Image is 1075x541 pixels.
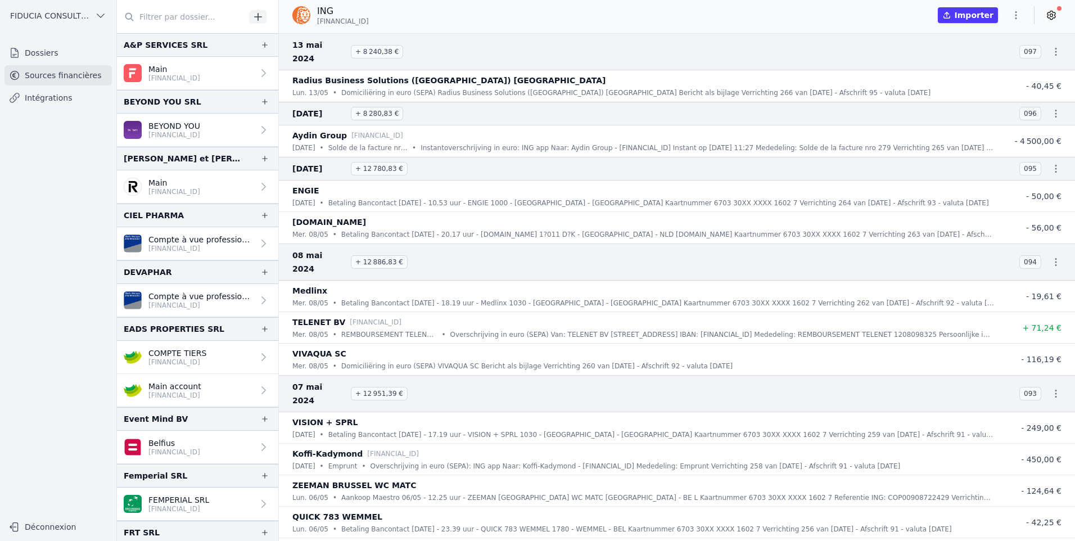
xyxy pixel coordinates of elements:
[292,162,346,175] span: [DATE]
[292,429,315,440] p: [DATE]
[341,524,952,535] p: Betaling Bancontact [DATE] - 23.39 uur - QUICK 783 WEMMEL 1780 - WEMMEL - BEL Kaartnummer 6703 30...
[292,315,345,329] p: TELENET BV
[148,74,200,83] p: [FINANCIAL_ID]
[117,227,278,260] a: Compte à vue professionnel [FINANCIAL_ID]
[117,488,278,521] a: FEMPERIAL SRL [FINANCIAL_ID]
[292,129,347,142] p: Aydin Group
[292,297,328,309] p: mer. 08/05
[124,209,184,222] div: CIEL PHARMA
[292,6,310,24] img: ing.png
[117,7,245,27] input: Filtrer par dossier...
[317,4,369,18] p: ING
[1019,255,1041,269] span: 094
[421,142,994,154] p: Instantoverschrijving in euro: ING app Naar: Aydin Group - [FINANCIAL_ID] Instant op [DATE] 11:27...
[124,178,142,196] img: revolut.png
[148,504,209,513] p: [FINANCIAL_ID]
[124,438,142,456] img: belfius-1.png
[148,64,200,75] p: Main
[320,461,324,472] div: •
[333,524,337,535] div: •
[124,235,142,253] img: VAN_BREDA_JVBABE22XXX.png
[1019,45,1041,58] span: 097
[367,448,419,459] p: [FINANCIAL_ID]
[292,360,328,372] p: mer. 08/05
[371,461,901,472] p: Overschrijving in euro (SEPA): ING app Naar: Koffi-Kadymond - [FINANCIAL_ID] Mededeling: Emprunt ...
[351,130,403,141] p: [FINANCIAL_ID]
[328,142,408,154] p: Solde de la facture nro 279
[351,255,408,269] span: + 12 886,83 €
[124,495,142,513] img: BNP_BE_BUSINESS_GEBABEBB.png
[320,429,324,440] div: •
[1026,192,1062,201] span: - 50,00 €
[351,162,408,175] span: + 12 780,83 €
[124,64,142,82] img: FINOM_SOBKDEBB.png
[341,229,994,240] p: Betaling Bancontact [DATE] - 20.17 uur - [DOMAIN_NAME] 1?011 D?K - [GEOGRAPHIC_DATA] - NLD [DOMAI...
[117,341,278,374] a: COMPTE TIERS [FINANCIAL_ID]
[292,197,315,209] p: [DATE]
[1021,486,1062,495] span: - 124,64 €
[4,43,112,63] a: Dossiers
[333,360,337,372] div: •
[1022,323,1062,332] span: + 71,24 €
[441,329,445,340] div: •
[124,412,188,426] div: Event Mind BV
[292,229,328,240] p: mer. 08/05
[4,88,112,108] a: Intégrations
[1021,423,1062,432] span: - 249,00 €
[124,348,142,366] img: crelan.png
[148,120,200,132] p: BEYOND YOU
[292,416,358,429] p: VISION + SPRL
[1021,355,1062,364] span: - 116,19 €
[1019,107,1041,120] span: 096
[117,431,278,464] a: Belfius [FINANCIAL_ID]
[117,284,278,317] a: Compte à vue professionnel [FINANCIAL_ID]
[124,526,160,539] div: FRT SRL
[124,469,187,483] div: Femperial SRL
[292,447,363,461] p: Koffi-Kadymond
[124,291,142,309] img: VAN_BREDA_JVBABE22XXX.png
[148,244,254,253] p: [FINANCIAL_ID]
[148,187,200,196] p: [FINANCIAL_ID]
[292,107,346,120] span: [DATE]
[148,130,200,139] p: [FINANCIAL_ID]
[148,381,201,392] p: Main account
[1021,455,1062,464] span: - 450,00 €
[350,317,401,328] p: [FINANCIAL_ID]
[412,142,416,154] div: •
[292,492,328,503] p: lun. 06/05
[328,461,358,472] p: Emprunt
[292,249,346,276] span: 08 mai 2024
[328,429,994,440] p: Betaling Bancontact [DATE] - 17.19 uur - VISION + SPRL 1030 - [GEOGRAPHIC_DATA] - [GEOGRAPHIC_DAT...
[292,510,382,524] p: QUICK 783 WEMMEL
[320,142,324,154] div: •
[341,492,994,503] p: Aankoop Maestro 06/05 - 12.25 uur - ZEEMAN [GEOGRAPHIC_DATA] WC MATC [GEOGRAPHIC_DATA] - BE L Kaa...
[1019,387,1041,400] span: 093
[117,57,278,90] a: Main [FINANCIAL_ID]
[292,347,346,360] p: VIVAQUA SC
[292,479,416,492] p: ZEEMAN BRUSSEL WC MATC
[1014,137,1062,146] span: - 4 500,00 €
[292,87,328,98] p: lun. 13/05
[362,461,365,472] div: •
[292,329,328,340] p: mer. 08/05
[292,461,315,472] p: [DATE]
[341,360,733,372] p: Domiciliëring in euro (SEPA) VIVAQUA SC Bericht als bijlage Verrichting 260 van [DATE] - Afschrif...
[450,329,994,340] p: Overschrijving in euro (SEPA) Van: TELENET BV [STREET_ADDRESS] IBAN: [FINANCIAL_ID] Mededeling: R...
[317,17,369,26] span: [FINANCIAL_ID]
[292,38,346,65] span: 13 mai 2024
[1026,518,1062,527] span: - 42,25 €
[320,197,324,209] div: •
[292,142,315,154] p: [DATE]
[124,121,142,139] img: BEOBANK_CTBKBEBX.png
[1026,292,1062,301] span: - 19,61 €
[1026,82,1062,91] span: - 40,45 €
[148,301,254,310] p: [FINANCIAL_ID]
[117,374,278,407] a: Main account [FINANCIAL_ID]
[4,65,112,85] a: Sources financières
[124,265,172,279] div: DEVAPHAR
[148,494,209,506] p: FEMPERIAL SRL
[292,74,606,87] p: Radius Business Solutions ([GEOGRAPHIC_DATA]) [GEOGRAPHIC_DATA]
[351,45,403,58] span: + 8 240,38 €
[341,297,994,309] p: Betaling Bancontact [DATE] - 18.19 uur - Medlinx 1030 - [GEOGRAPHIC_DATA] - [GEOGRAPHIC_DATA] Kaa...
[148,448,200,457] p: [FINANCIAL_ID]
